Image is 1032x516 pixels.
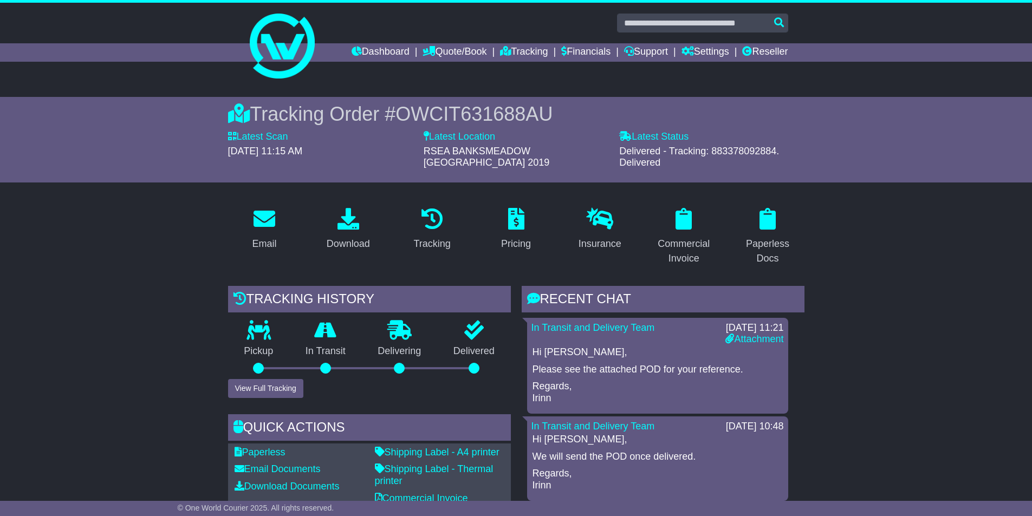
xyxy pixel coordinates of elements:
button: View Full Tracking [228,379,303,398]
label: Latest Status [619,131,689,143]
div: [DATE] 10:48 [726,421,784,433]
p: In Transit [289,345,362,357]
div: Email [252,237,276,251]
div: Download [327,237,370,251]
span: © One World Courier 2025. All rights reserved. [178,504,334,512]
span: [DATE] 11:15 AM [228,146,303,156]
a: Commercial Invoice [647,204,721,270]
a: Download Documents [235,481,340,492]
p: Hi [PERSON_NAME], [533,434,783,446]
span: OWCIT631688AU [395,103,553,125]
a: Tracking [406,204,457,255]
a: Shipping Label - Thermal printer [375,463,494,486]
a: In Transit and Delivery Team [531,322,655,333]
a: Support [624,43,668,62]
p: We will send the POD once delivered. [533,451,783,463]
div: Tracking history [228,286,511,315]
div: Quick Actions [228,414,511,443]
a: Settings [681,43,729,62]
a: Pricing [494,204,538,255]
a: Shipping Label - A4 printer [375,447,499,458]
span: RSEA BANKSMEADOW [GEOGRAPHIC_DATA] 2019 [424,146,549,168]
a: Financials [561,43,611,62]
a: Dashboard [352,43,410,62]
a: In Transit and Delivery Team [531,421,655,432]
div: Insurance [579,237,621,251]
a: Insurance [572,204,628,255]
div: [DATE] 11:21 [725,322,783,334]
a: Quote/Book [423,43,486,62]
a: Download [320,204,377,255]
label: Latest Location [424,131,495,143]
a: Paperless Docs [731,204,804,270]
div: Tracking [413,237,450,251]
div: Pricing [501,237,531,251]
a: Commercial Invoice [375,493,468,504]
a: Tracking [500,43,548,62]
div: RECENT CHAT [522,286,804,315]
p: Regards, Irinn [533,381,783,404]
p: Delivered [437,345,511,357]
p: Delivering [362,345,438,357]
p: Hi [PERSON_NAME], [533,347,783,358]
p: Pickup [228,345,290,357]
span: Delivered - Tracking: 883378092884. Delivered [619,146,779,168]
label: Latest Scan [228,131,288,143]
div: Tracking Order # [228,102,804,126]
p: Regards, Irinn [533,468,783,491]
a: Email Documents [235,463,321,474]
div: Paperless Docs [738,237,797,266]
a: Email [245,204,283,255]
p: Please see the attached POD for your reference. [533,364,783,376]
a: Paperless [235,447,285,458]
a: Reseller [742,43,788,62]
a: Attachment [725,334,783,344]
div: Commercial Invoice [654,237,713,266]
